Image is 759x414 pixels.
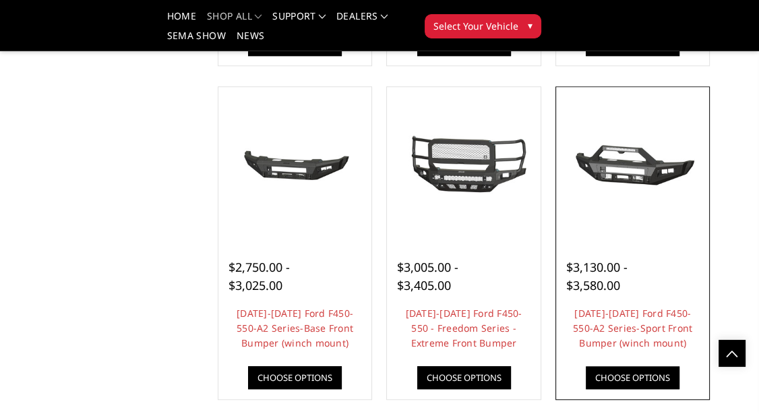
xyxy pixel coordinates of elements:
[559,129,706,198] img: 2023-2025 Ford F450-550-A2 Series-Sport Front Bumper (winch mount)
[222,90,369,237] a: 2023-2025 Ford F450-550-A2 Series-Base Front Bumper (winch mount) 2023-2025 Ford F450-550-A2 Seri...
[248,366,342,389] a: Choose Options
[336,11,388,31] a: Dealers
[573,307,692,349] a: [DATE]-[DATE] Ford F450-550-A2 Series-Sport Front Bumper (winch mount)
[222,129,369,198] img: 2023-2025 Ford F450-550-A2 Series-Base Front Bumper (winch mount)
[406,307,522,349] a: [DATE]-[DATE] Ford F450-550 - Freedom Series - Extreme Front Bumper
[397,259,458,293] span: $3,005.00 - $3,405.00
[207,11,262,31] a: shop all
[719,340,746,367] a: Click to Top
[566,259,628,293] span: $3,130.00 - $3,580.00
[229,259,290,293] span: $2,750.00 - $3,025.00
[272,11,326,31] a: Support
[559,90,706,237] a: 2023-2025 Ford F450-550-A2 Series-Sport Front Bumper (winch mount)
[237,31,264,51] a: News
[390,90,537,237] a: 2023-2025 Ford F450-550 - Freedom Series - Extreme Front Bumper 2023-2025 Ford F450-550 - Freedom...
[528,18,533,32] span: ▾
[390,124,537,204] img: 2023-2025 Ford F450-550 - Freedom Series - Extreme Front Bumper
[417,366,511,389] a: Choose Options
[167,31,226,51] a: SEMA Show
[167,11,196,31] a: Home
[692,349,759,414] iframe: Chat Widget
[425,14,541,38] button: Select Your Vehicle
[433,19,518,33] span: Select Your Vehicle
[237,307,353,349] a: [DATE]-[DATE] Ford F450-550-A2 Series-Base Front Bumper (winch mount)
[586,366,679,389] a: Choose Options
